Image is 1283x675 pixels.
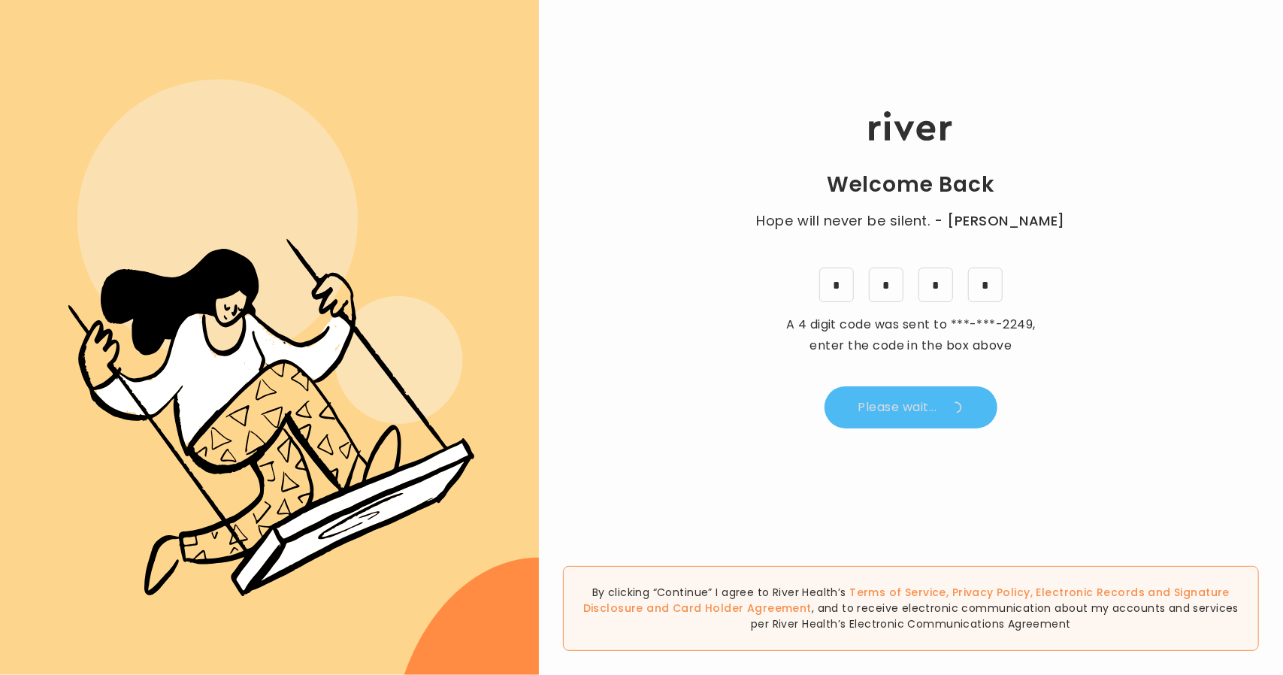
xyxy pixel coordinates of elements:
[583,585,1230,616] span: , , and
[827,171,995,198] h1: Welcome Back
[918,268,953,302] input: 3
[742,210,1080,232] p: Hope will never be silent.
[583,585,1230,616] a: Electronic Records and Signature Disclosure
[849,585,946,600] a: Terms of Service
[869,268,903,302] input: 6
[563,566,1259,651] div: By clicking “Continue” I agree to River Health’s
[934,210,1065,232] span: - [PERSON_NAME]
[825,386,997,428] button: Please wait...
[786,316,1036,354] span: A 4 digit code was sent to , enter the code in the box above
[673,601,812,616] a: Card Holder Agreement
[819,268,854,302] input: 0
[751,601,1239,631] span: , and to receive electronic communication about my accounts and services per River Health’s Elect...
[968,268,1003,302] input: 2
[952,585,1030,600] a: Privacy Policy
